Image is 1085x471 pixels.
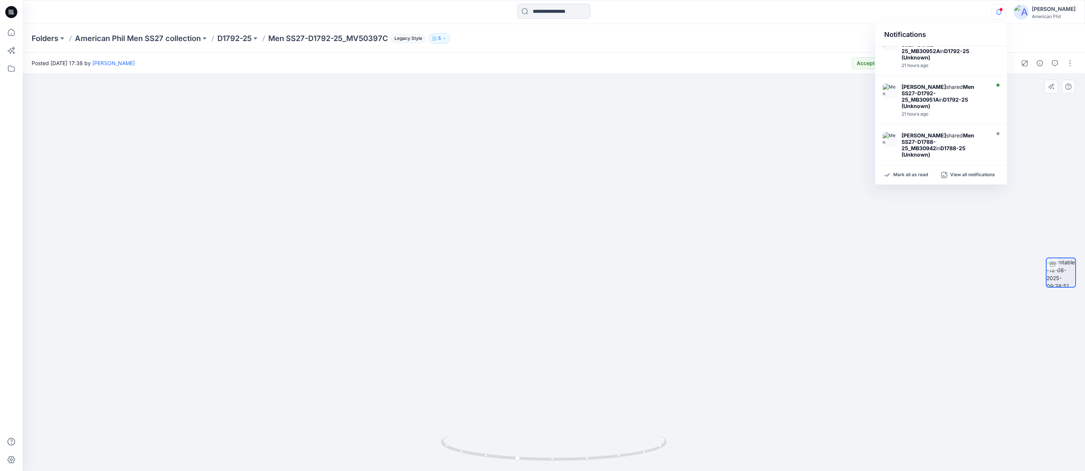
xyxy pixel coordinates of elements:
div: shared in [902,35,988,61]
p: 5 [438,34,441,43]
strong: [PERSON_NAME] [902,84,946,90]
img: turntable-18-08-2025-09:38:51 [1047,258,1075,287]
div: [PERSON_NAME] [1032,5,1076,14]
button: Details [1034,57,1046,69]
strong: Men SS27-D1792-25_MB30951A [902,84,974,103]
a: [PERSON_NAME] [92,60,135,66]
p: Mark all as read [893,172,928,178]
div: Monday, August 18, 2025 17:33 [902,63,988,68]
strong: Men SS27-D1788-25_MB30942 [902,132,974,151]
div: Notifications [875,23,1007,46]
button: Legacy Style [388,33,426,44]
img: Men SS27-D1792-25_MB30951A [883,84,898,99]
img: Men SS27-D1788-25_MB30942 [883,132,898,147]
button: 5 [429,33,450,44]
img: avatar [1014,5,1029,20]
span: Posted [DATE] 17:38 by [32,59,135,67]
div: American Phil [1032,14,1076,19]
div: Monday, August 18, 2025 17:31 [902,111,988,117]
strong: D1788-25 (Unknown) [902,145,966,158]
p: View all notifications [950,172,995,178]
p: Men SS27-D1792-25_MV50397C [268,33,388,44]
a: American Phil Men SS27 collection [75,33,201,44]
strong: D1792-25 (Unknown) [902,96,968,109]
a: D1792-25 [217,33,252,44]
span: Legacy Style [391,34,426,43]
strong: D1792-25 (Unknown) [902,48,969,61]
div: shared in [902,84,988,109]
a: Folders [32,33,58,44]
div: shared in [902,132,988,158]
strong: [PERSON_NAME] [902,132,946,139]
